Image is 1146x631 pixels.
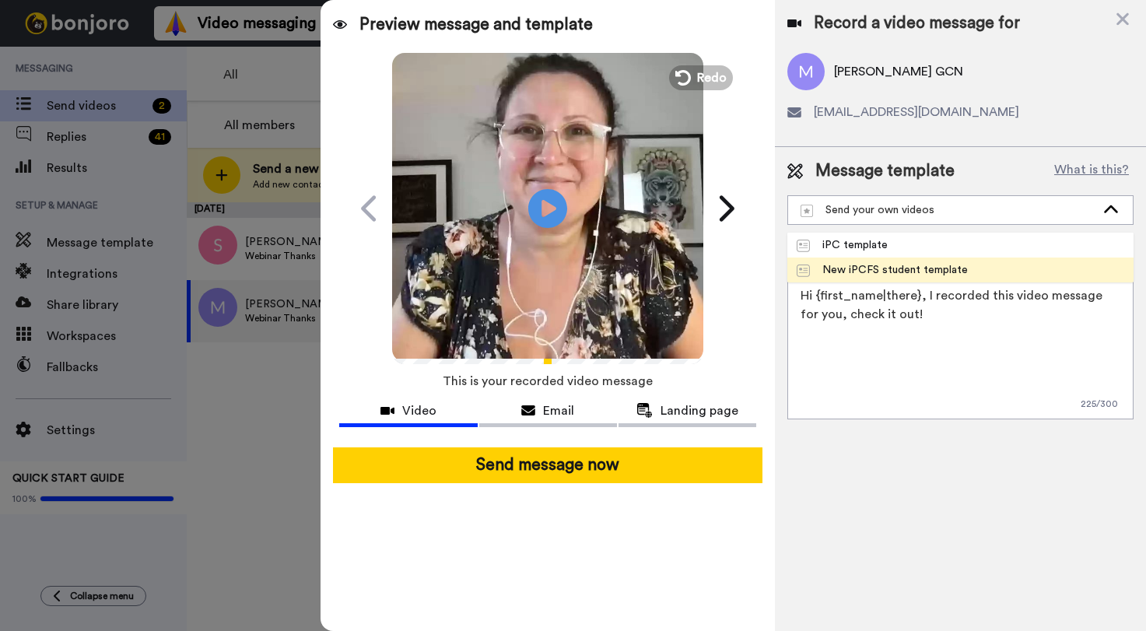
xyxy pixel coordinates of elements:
img: Message-temps.svg [797,265,810,277]
textarea: Hi {first_name|there}, I recorded this video message for you, check it out! [787,279,1134,419]
span: Message template [815,160,955,183]
span: [EMAIL_ADDRESS][DOMAIN_NAME] [814,103,1019,121]
div: iPC template [797,237,888,253]
span: This is your recorded video message [443,364,653,398]
button: Send message now [333,447,762,483]
button: What is this? [1050,160,1134,183]
img: demo-template.svg [801,205,813,217]
span: Video [402,401,436,420]
div: New iPCFS student template [797,262,968,278]
span: Email [543,401,574,420]
img: Message-temps.svg [797,240,810,252]
span: Landing page [661,401,738,420]
div: Send your own videos [801,202,1095,218]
